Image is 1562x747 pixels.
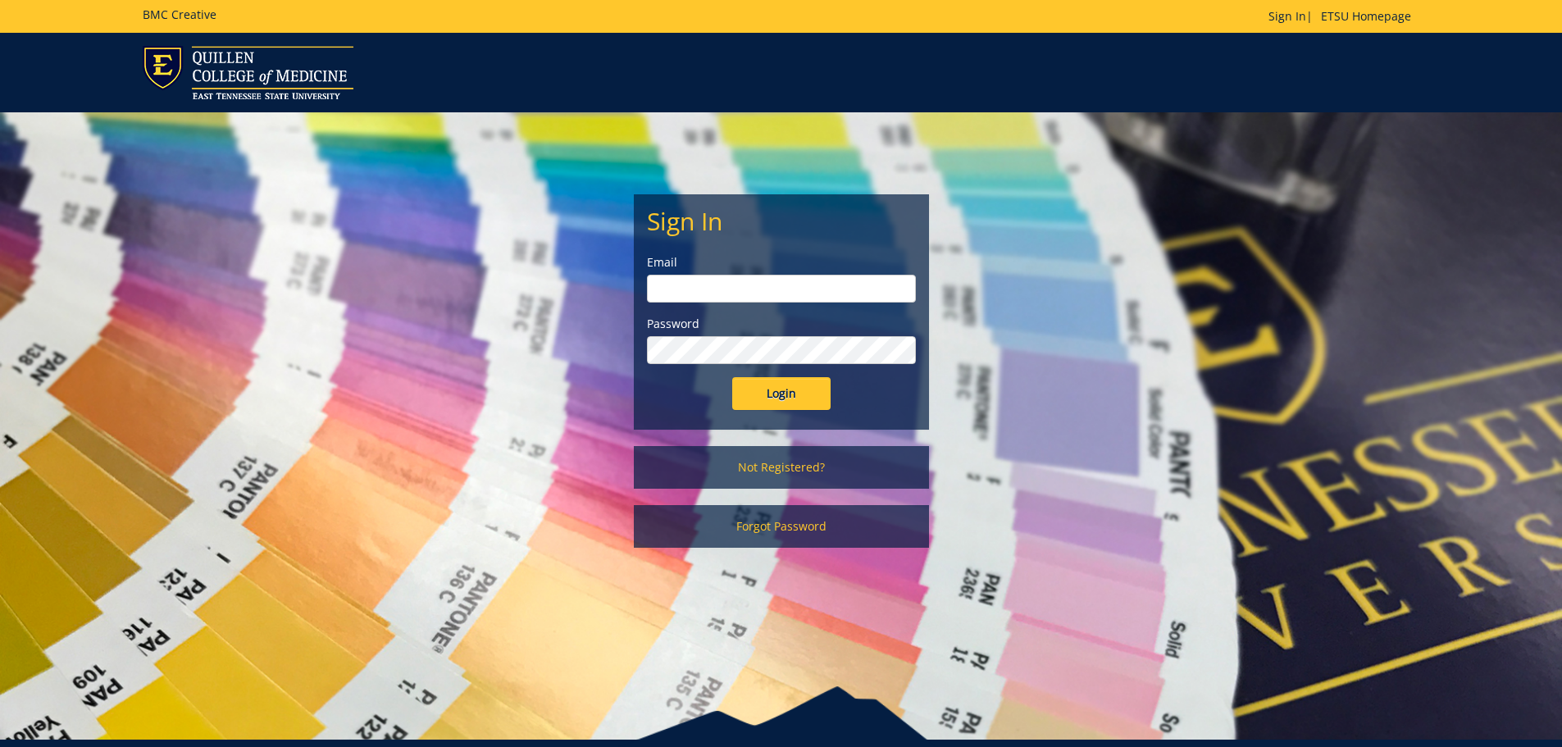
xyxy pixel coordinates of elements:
img: ETSU logo [143,46,353,99]
a: Forgot Password [634,505,929,548]
label: Email [647,254,916,271]
input: Login [732,377,831,410]
a: ETSU Homepage [1313,8,1419,24]
a: Not Registered? [634,446,929,489]
label: Password [647,316,916,332]
a: Sign In [1268,8,1306,24]
h2: Sign In [647,207,916,235]
p: | [1268,8,1419,25]
h5: BMC Creative [143,8,216,20]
